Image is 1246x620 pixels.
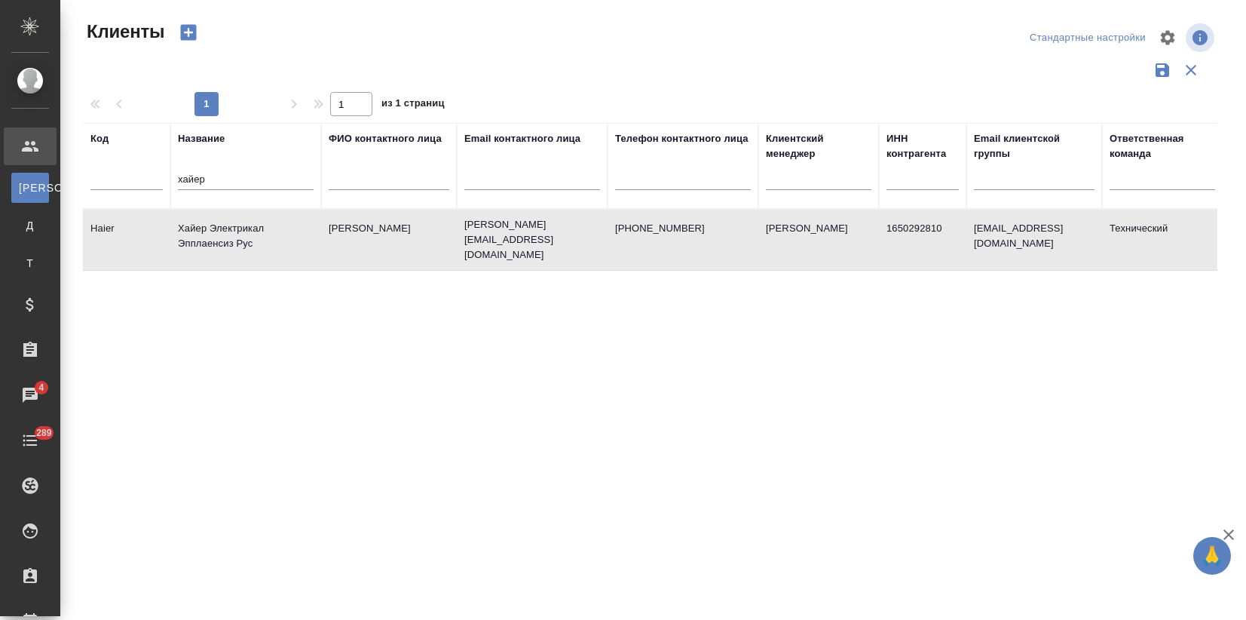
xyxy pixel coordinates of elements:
[19,180,41,195] span: [PERSON_NAME]
[1199,540,1225,572] span: 🙏
[464,131,580,146] div: Email контактного лица
[766,131,871,161] div: Клиентский менеджер
[29,380,53,395] span: 4
[83,20,164,44] span: Клиенты
[83,213,170,266] td: Haier
[1150,20,1186,56] span: Настроить таблицу
[1193,537,1231,575] button: 🙏
[329,131,442,146] div: ФИО контактного лица
[1148,56,1177,84] button: Сохранить фильтры
[19,256,41,271] span: Т
[90,131,109,146] div: Код
[11,248,49,278] a: Т
[4,376,57,414] a: 4
[11,210,49,241] a: Д
[1177,56,1205,84] button: Сбросить фильтры
[381,94,445,116] span: из 1 страниц
[1110,131,1215,161] div: Ответственная команда
[886,131,959,161] div: ИНН контрагента
[11,173,49,203] a: [PERSON_NAME]
[974,131,1094,161] div: Email клиентской группы
[19,218,41,233] span: Д
[615,221,751,236] p: [PHONE_NUMBER]
[170,213,321,266] td: Хайер Электрикал Эпплаенсиз Рус
[178,131,225,146] div: Название
[4,422,57,459] a: 289
[464,217,600,262] p: [PERSON_NAME][EMAIL_ADDRESS][DOMAIN_NAME]
[321,213,457,266] td: [PERSON_NAME]
[27,425,61,440] span: 289
[1186,23,1217,52] span: Посмотреть информацию
[879,213,966,266] td: 1650292810
[1102,213,1223,266] td: Технический
[170,20,207,45] button: Создать
[1026,26,1150,50] div: split button
[758,213,879,266] td: [PERSON_NAME]
[966,213,1102,266] td: [EMAIL_ADDRESS][DOMAIN_NAME]
[615,131,749,146] div: Телефон контактного лица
